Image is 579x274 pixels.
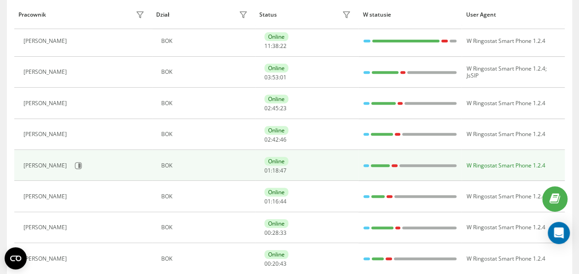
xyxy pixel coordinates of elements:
[272,42,279,50] span: 38
[467,65,545,72] span: W Ringostat Smart Phone 1.2.4
[264,250,288,259] div: Online
[23,38,69,44] div: [PERSON_NAME]
[161,193,250,200] div: BOK
[272,136,279,143] span: 42
[363,12,457,18] div: W statusie
[467,255,545,262] span: W Ringostat Smart Phone 1.2.4
[280,229,287,237] span: 33
[280,73,287,81] span: 01
[264,157,288,166] div: Online
[467,99,545,107] span: W Ringostat Smart Phone 1.2.4
[280,104,287,112] span: 23
[264,104,271,112] span: 02
[264,126,288,135] div: Online
[161,256,250,262] div: BOK
[264,105,287,112] div: : :
[23,224,69,231] div: [PERSON_NAME]
[161,224,250,231] div: BOK
[5,247,27,269] button: Open CMP widget
[264,167,271,174] span: 01
[467,37,545,45] span: W Ringostat Smart Phone 1.2.4
[161,100,250,107] div: BOK
[259,12,277,18] div: Status
[264,64,288,72] div: Online
[264,167,287,174] div: : :
[264,32,288,41] div: Online
[264,197,271,205] span: 01
[23,193,69,200] div: [PERSON_NAME]
[23,69,69,75] div: [PERSON_NAME]
[264,188,288,197] div: Online
[264,219,288,228] div: Online
[467,192,545,200] span: W Ringostat Smart Phone 1.2.4
[156,12,169,18] div: Dział
[264,137,287,143] div: : :
[23,131,69,137] div: [PERSON_NAME]
[264,73,271,81] span: 03
[272,260,279,268] span: 20
[467,161,545,169] span: W Ringostat Smart Phone 1.2.4
[264,229,271,237] span: 00
[18,12,46,18] div: Pracownik
[548,222,570,244] div: Open Intercom Messenger
[264,261,287,267] div: : :
[466,12,560,18] div: User Agent
[264,42,271,50] span: 11
[467,223,545,231] span: W Ringostat Smart Phone 1.2.4
[280,42,287,50] span: 22
[280,167,287,174] span: 47
[264,43,287,49] div: : :
[161,38,250,44] div: BOK
[264,136,271,143] span: 02
[467,130,545,138] span: W Ringostat Smart Phone 1.2.4
[264,74,287,81] div: : :
[272,197,279,205] span: 16
[23,100,69,107] div: [PERSON_NAME]
[280,260,287,268] span: 43
[272,104,279,112] span: 45
[280,136,287,143] span: 46
[264,260,271,268] span: 00
[467,71,479,79] span: JsSIP
[272,229,279,237] span: 28
[161,131,250,137] div: BOK
[272,73,279,81] span: 53
[23,256,69,262] div: [PERSON_NAME]
[264,230,287,236] div: : :
[280,197,287,205] span: 44
[272,167,279,174] span: 18
[23,162,69,169] div: [PERSON_NAME]
[264,95,288,103] div: Online
[161,162,250,169] div: BOK
[264,198,287,205] div: : :
[161,69,250,75] div: BOK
